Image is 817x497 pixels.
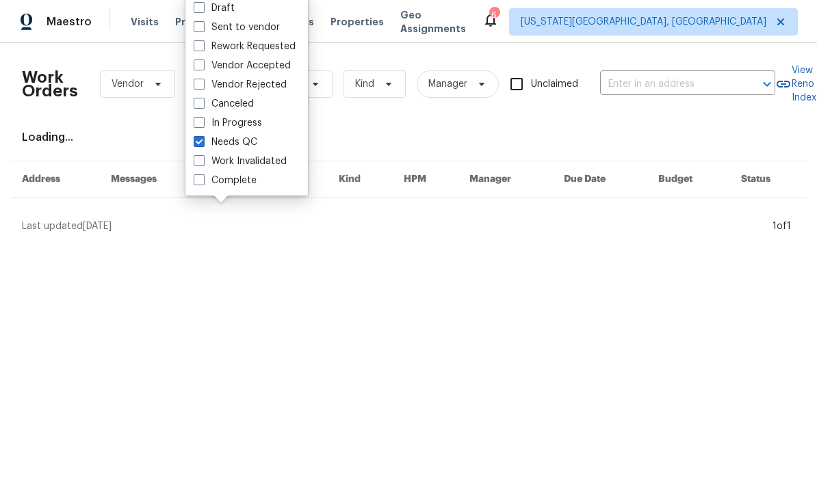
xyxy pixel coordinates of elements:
th: Address [11,161,100,198]
span: Manager [428,77,467,91]
th: Due Date [553,161,647,198]
th: Messages [100,161,200,198]
label: In Progress [194,116,262,130]
th: Budget [647,161,730,198]
span: Geo Assignments [400,8,466,36]
div: 1 of 1 [773,219,791,233]
input: Enter in an address [600,74,737,95]
button: Open [757,75,777,94]
label: Vendor Accepted [194,59,291,72]
span: Kind [355,77,374,91]
h2: Work Orders [22,70,78,98]
th: HPM [393,161,458,198]
span: [US_STATE][GEOGRAPHIC_DATA], [GEOGRAPHIC_DATA] [521,15,766,29]
label: Canceled [194,97,254,111]
div: 6 [489,8,499,22]
label: Complete [194,174,257,187]
span: Vendor [112,77,144,91]
span: Projects [175,15,218,29]
label: Rework Requested [194,40,296,53]
label: Sent to vendor [194,21,280,34]
span: Unclaimed [531,77,578,92]
th: Kind [328,161,393,198]
th: Status [730,161,806,198]
label: Draft [194,1,235,15]
span: Properties [330,15,384,29]
span: Maestro [47,15,92,29]
th: Manager [458,161,553,198]
label: Vendor Rejected [194,78,287,92]
a: View Reno Index [775,64,816,105]
div: Loading... [22,131,795,144]
span: Visits [131,15,159,29]
div: Last updated [22,219,768,233]
label: Needs QC [194,135,257,149]
label: Work Invalidated [194,155,287,168]
span: [DATE] [83,221,112,231]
